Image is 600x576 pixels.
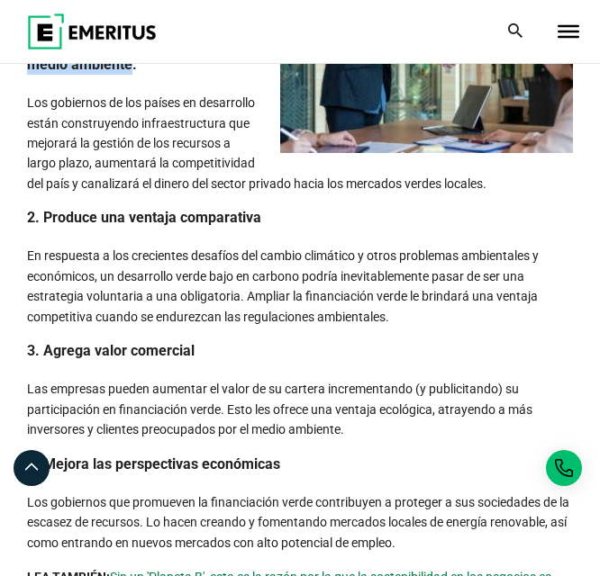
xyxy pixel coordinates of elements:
[27,495,569,550] font: Los gobiernos que promueven la financiación verde contribuyen a proteger a sus sociedades de la e...
[558,25,579,38] button: Alternar menú
[27,342,195,359] font: 3. Agrega valor comercial
[27,455,280,472] font: 4. Mejora las perspectivas económicas
[27,209,261,226] font: 2. Produce una ventaja comparativa
[27,382,532,436] font: Las empresas pueden aumentar el valor de su cartera incrementando (y publicitando) su participaci...
[27,248,539,323] font: En respuesta a los crecientes desafíos del cambio climático y otros problemas ambientales y econó...
[27,95,486,191] font: Los gobiernos de los países en desarrollo están construyendo infraestructura que mejorará la gest...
